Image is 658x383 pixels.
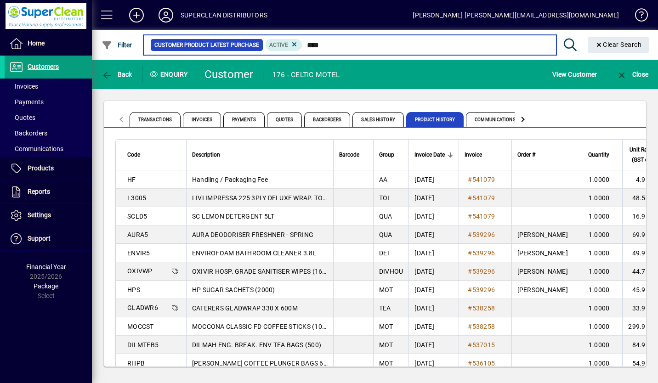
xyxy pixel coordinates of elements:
[339,150,368,160] div: Barcode
[9,145,63,152] span: Communications
[550,66,599,83] button: View Customer
[192,268,329,275] span: OXIVIR HOSP. GRADE SANITISER WIPES (160)
[192,304,298,312] span: CATERERS GLADWRAP 330 X 600M
[588,37,649,53] button: Clear
[511,244,581,262] td: [PERSON_NAME]
[127,194,146,202] span: L3005
[379,150,394,160] span: Group
[28,39,45,47] span: Home
[616,71,648,78] span: Close
[511,281,581,299] td: [PERSON_NAME]
[192,249,317,257] span: ENVIROFOAM BATHROOM CLEANER 3.8L
[468,249,472,257] span: #
[408,317,459,336] td: [DATE]
[465,340,498,350] a: #537015
[408,354,459,372] td: [DATE]
[581,244,623,262] td: 1.0000
[223,112,265,127] span: Payments
[581,225,623,244] td: 1.0000
[628,145,657,165] span: Unit Rate $ (GST excl)
[379,304,391,312] span: TEA
[379,213,392,220] span: QUA
[465,150,482,160] span: Invoice
[607,66,658,83] app-page-header-button: Close enquiry
[181,8,267,23] div: SUPERCLEAN DISTRIBUTORS
[468,194,472,202] span: #
[581,189,623,207] td: 1.0000
[408,244,459,262] td: [DATE]
[379,231,392,238] span: QUA
[352,112,403,127] span: Sales History
[581,207,623,225] td: 1.0000
[192,176,268,183] span: Handling / Packaging Fee
[5,79,92,94] a: Invoices
[408,207,459,225] td: [DATE]
[468,304,472,312] span: #
[127,213,147,220] span: SCLD5
[192,150,328,160] div: Description
[408,336,459,354] td: [DATE]
[192,323,332,330] span: MOCCONA CLASSIC FD COFFEE STICKS (1000)
[99,37,135,53] button: Filter
[468,360,472,367] span: #
[379,268,403,275] span: DIVHOU
[192,231,313,238] span: AURA DEODORISER FRESHNER - SPRING
[192,360,349,367] span: [PERSON_NAME] COFFEE PLUNGER BAGS 6931 (50)
[379,176,388,183] span: AA
[408,189,459,207] td: [DATE]
[183,112,221,127] span: Invoices
[581,170,623,189] td: 1.0000
[379,360,393,367] span: MOT
[122,7,151,23] button: Add
[472,323,495,330] span: 538258
[468,268,472,275] span: #
[581,336,623,354] td: 1.0000
[379,249,391,257] span: DET
[5,110,92,125] a: Quotes
[465,285,498,295] a: #539296
[468,176,472,183] span: #
[28,211,51,219] span: Settings
[414,150,453,160] div: Invoice Date
[465,358,498,368] a: #536105
[99,66,135,83] button: Back
[406,112,464,127] span: Product History
[379,150,403,160] div: Group
[408,262,459,281] td: [DATE]
[468,213,472,220] span: #
[465,175,498,185] a: #541079
[28,63,59,70] span: Customers
[379,323,393,330] span: MOT
[472,268,495,275] span: 539296
[408,225,459,244] td: [DATE]
[408,170,459,189] td: [DATE]
[127,360,145,367] span: RHPB
[339,150,359,160] span: Barcode
[102,71,132,78] span: Back
[192,194,368,202] span: LIVI IMPRESSA 225 3PLY DELUXE WRAP. TOILET ROLL (48)
[5,94,92,110] a: Payments
[552,67,597,82] span: View Customer
[472,341,495,349] span: 537015
[413,8,619,23] div: [PERSON_NAME] [PERSON_NAME][EMAIL_ADDRESS][DOMAIN_NAME]
[465,248,498,258] a: #539296
[408,281,459,299] td: [DATE]
[142,67,198,82] div: Enquiry
[92,66,142,83] app-page-header-button: Back
[472,213,495,220] span: 541079
[192,213,275,220] span: SC LEMON DETERGENT 5LT
[595,41,642,48] span: Clear Search
[468,323,472,330] span: #
[151,7,181,23] button: Profile
[127,249,150,257] span: ENVIR5
[379,341,393,349] span: MOT
[269,42,288,48] span: Active
[192,286,275,293] span: HP SUGAR SACHETS (2000)
[154,40,259,50] span: Customer Product Latest Purchase
[587,150,618,160] div: Quantity
[267,112,302,127] span: Quotes
[204,67,254,82] div: Customer
[628,2,647,32] a: Knowledge Base
[127,150,140,160] span: Code
[465,230,498,240] a: #539296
